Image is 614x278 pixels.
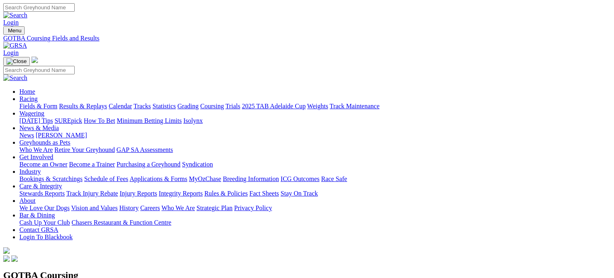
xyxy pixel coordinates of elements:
[19,146,611,154] div: Greyhounds as Pets
[36,132,87,139] a: [PERSON_NAME]
[19,175,82,182] a: Bookings & Scratchings
[19,146,53,153] a: Who We Are
[19,161,611,168] div: Get Involved
[3,3,75,12] input: Search
[189,175,221,182] a: MyOzChase
[130,175,187,182] a: Applications & Forms
[19,117,611,124] div: Wagering
[3,247,10,254] img: logo-grsa-white.png
[8,27,21,34] span: Menu
[19,197,36,204] a: About
[71,219,171,226] a: Chasers Restaurant & Function Centre
[19,190,65,197] a: Stewards Reports
[19,95,38,102] a: Racing
[19,161,67,168] a: Become an Owner
[3,255,10,262] img: facebook.svg
[204,190,248,197] a: Rules & Policies
[281,175,319,182] a: ICG Outcomes
[109,103,132,110] a: Calendar
[223,175,279,182] a: Breeding Information
[59,103,107,110] a: Results & Replays
[19,219,611,226] div: Bar & Dining
[19,204,611,212] div: About
[84,175,128,182] a: Schedule of Fees
[66,190,118,197] a: Track Injury Rebate
[19,226,58,233] a: Contact GRSA
[19,204,69,211] a: We Love Our Dogs
[19,139,70,146] a: Greyhounds as Pets
[19,103,611,110] div: Racing
[71,204,117,211] a: Vision and Values
[117,117,182,124] a: Minimum Betting Limits
[178,103,199,110] a: Grading
[6,58,27,65] img: Close
[249,190,279,197] a: Fact Sheets
[3,19,19,26] a: Login
[197,204,233,211] a: Strategic Plan
[307,103,328,110] a: Weights
[134,103,151,110] a: Tracks
[159,190,203,197] a: Integrity Reports
[31,57,38,63] img: logo-grsa-white.png
[117,161,180,168] a: Purchasing a Greyhound
[19,190,611,197] div: Care & Integrity
[3,49,19,56] a: Login
[330,103,379,110] a: Track Maintenance
[19,103,57,110] a: Fields & Form
[19,132,34,139] a: News
[117,146,173,153] a: GAP SA Assessments
[234,204,272,211] a: Privacy Policy
[19,117,53,124] a: [DATE] Tips
[3,35,611,42] a: GOTBA Coursing Fields and Results
[19,110,44,117] a: Wagering
[19,132,611,139] div: News & Media
[11,255,18,262] img: twitter.svg
[183,117,203,124] a: Isolynx
[200,103,224,110] a: Coursing
[84,117,115,124] a: How To Bet
[281,190,318,197] a: Stay On Track
[3,12,27,19] img: Search
[153,103,176,110] a: Statistics
[19,212,55,219] a: Bar & Dining
[19,88,35,95] a: Home
[161,204,195,211] a: Who We Are
[19,234,73,240] a: Login To Blackbook
[182,161,213,168] a: Syndication
[119,190,157,197] a: Injury Reports
[3,57,30,66] button: Toggle navigation
[3,66,75,74] input: Search
[242,103,306,110] a: 2025 TAB Adelaide Cup
[19,175,611,183] div: Industry
[140,204,160,211] a: Careers
[119,204,138,211] a: History
[54,117,82,124] a: SUREpick
[69,161,115,168] a: Become a Trainer
[19,124,59,131] a: News & Media
[3,74,27,82] img: Search
[19,219,70,226] a: Cash Up Your Club
[19,168,41,175] a: Industry
[19,154,53,160] a: Get Involved
[3,42,27,49] img: GRSA
[54,146,115,153] a: Retire Your Greyhound
[321,175,347,182] a: Race Safe
[225,103,240,110] a: Trials
[19,183,62,190] a: Care & Integrity
[3,26,25,35] button: Toggle navigation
